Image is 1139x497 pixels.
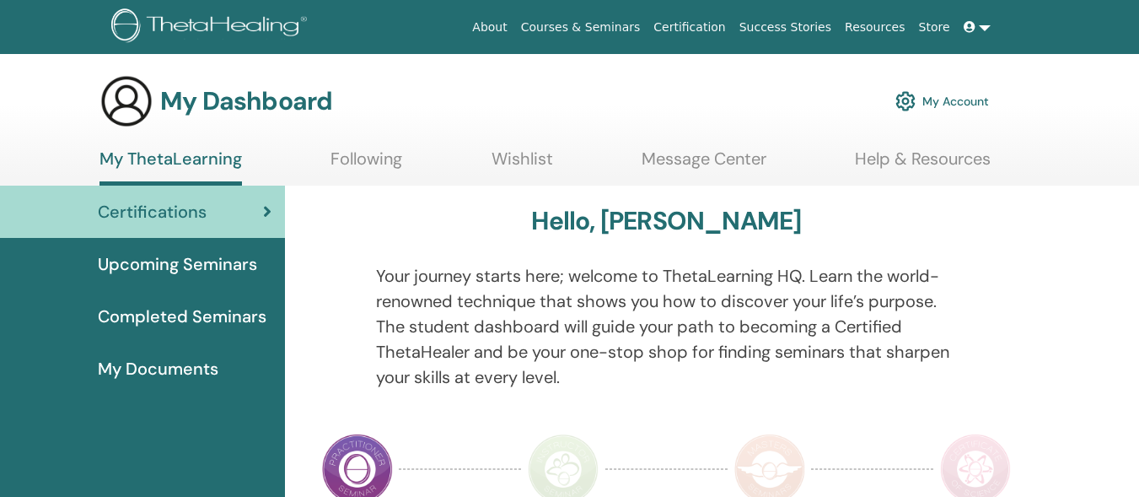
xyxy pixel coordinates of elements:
span: My Documents [98,356,218,381]
a: Resources [838,12,912,43]
a: About [465,12,513,43]
a: My Account [895,83,989,120]
a: Following [330,149,402,181]
a: Courses & Seminars [514,12,647,43]
a: Help & Resources [855,149,991,181]
span: Completed Seminars [98,304,266,329]
h3: Hello, [PERSON_NAME] [531,206,801,236]
a: Wishlist [492,149,553,181]
img: cog.svg [895,87,916,116]
a: Store [912,12,957,43]
img: generic-user-icon.jpg [99,74,153,128]
a: Success Stories [733,12,838,43]
img: logo.png [111,8,313,46]
h3: My Dashboard [160,86,332,116]
span: Certifications [98,199,207,224]
a: My ThetaLearning [99,149,242,186]
p: Your journey starts here; welcome to ThetaLearning HQ. Learn the world-renowned technique that sh... [376,263,957,390]
span: Upcoming Seminars [98,251,257,277]
a: Certification [647,12,732,43]
a: Message Center [642,149,766,181]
